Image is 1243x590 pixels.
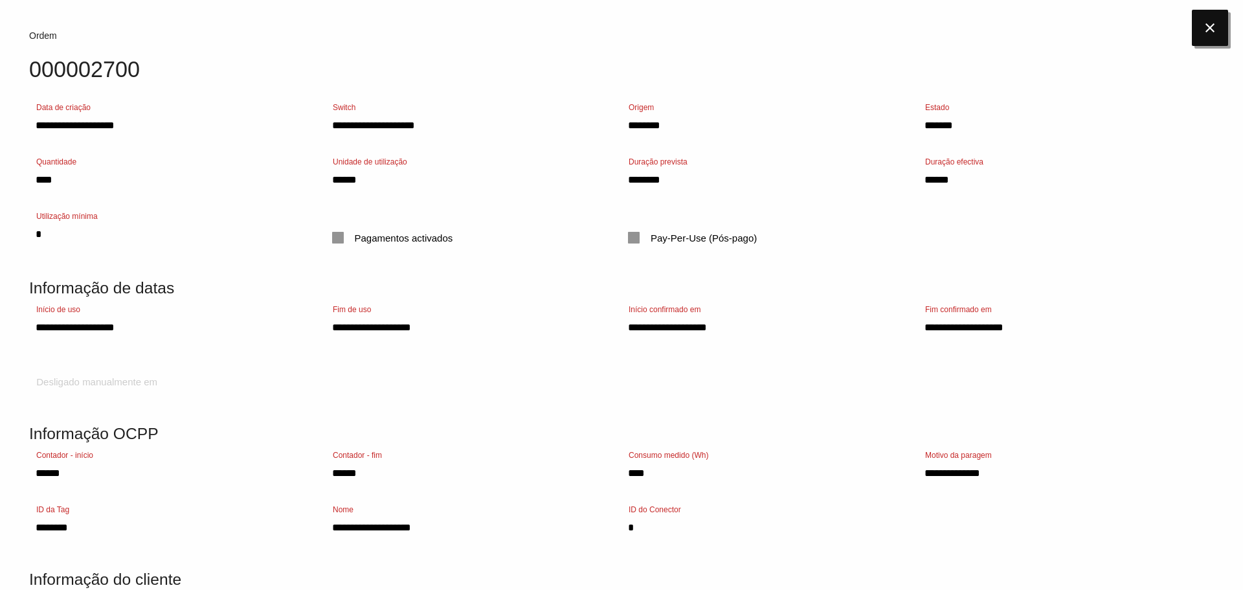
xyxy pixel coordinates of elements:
label: Switch [333,102,355,113]
label: Duração efectiva [925,156,983,168]
label: Início confirmado em [629,304,700,315]
label: Unidade de utilização [333,156,407,168]
label: Quantidade [36,156,76,168]
span: Pagamentos activados [332,230,453,246]
label: Fim confirmado em [925,304,992,315]
label: Origem [629,102,654,113]
label: Fim de uso [333,304,371,315]
div: Ordem [29,29,1214,43]
label: Contador - fim [333,449,382,461]
label: Nome [333,504,353,516]
h4: 000002700 [29,58,1214,82]
label: Utilização mínima [36,210,98,222]
label: Duração prevista [629,156,688,168]
span: Pay-Per-Use (Pós-pago) [628,230,757,246]
label: Início de uso [36,304,80,315]
label: Contador - início [36,449,93,461]
h5: Informação de datas [29,279,1214,297]
label: Estado [925,102,949,113]
label: Consumo medido (Wh) [629,449,708,461]
i: close [1192,10,1228,46]
h5: Informação OCPP [29,425,1214,442]
label: Desligado manualmente em [36,375,157,390]
label: ID do Conector [629,504,681,516]
label: ID da Tag [36,504,69,516]
label: Data de criação [36,102,91,113]
h5: Informação do cliente [29,571,1214,588]
label: Motivo da paragem [925,449,992,461]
